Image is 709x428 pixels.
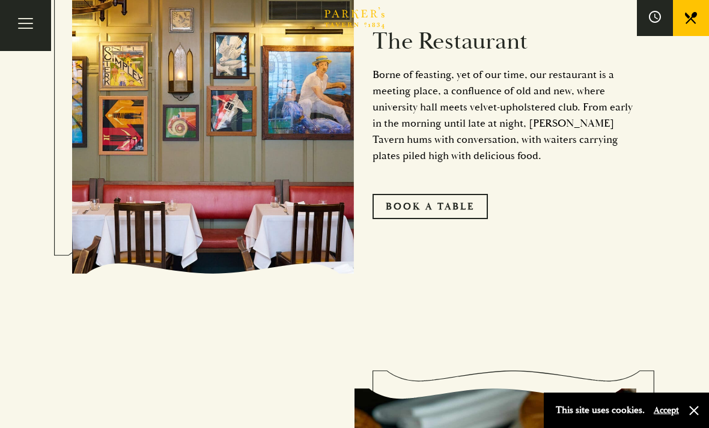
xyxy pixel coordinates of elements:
[373,194,488,219] a: Book A Table
[688,405,700,417] button: Close and accept
[654,405,679,416] button: Accept
[556,402,645,419] p: This site uses cookies.
[373,67,637,164] p: Borne of feasting, yet of our time, our restaurant is a meeting place, a confluence of old and ne...
[373,28,637,56] h2: The Restaurant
